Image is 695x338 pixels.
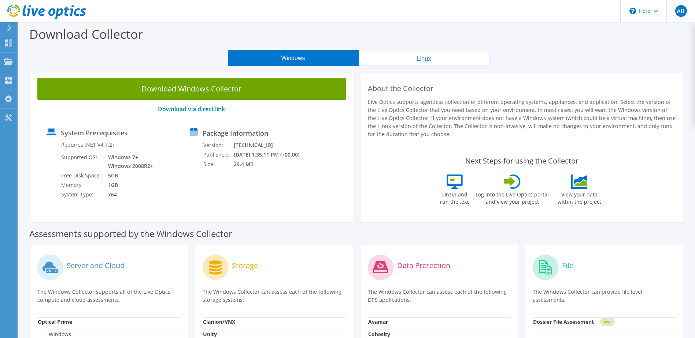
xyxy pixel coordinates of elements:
[604,320,611,324] tspan: NEW!
[368,84,676,93] h2: About the Collector
[228,50,359,66] button: Windows
[61,141,115,149] label: Requires .NET V4.7.2+
[61,180,103,190] td: Memory:
[158,105,225,113] a: Download via direct link
[368,318,388,325] strong: Avamar
[61,153,103,171] td: Supported OS:
[233,159,309,169] td: 29.4 MB
[103,153,155,171] td: Windows 7+ Windows 2008R2+
[553,189,606,206] label: View your data within the project
[61,190,103,199] td: System Type:
[103,180,155,190] td: 1GB
[203,129,268,137] label: Package Information
[37,78,346,100] a: Download Windows Collector
[233,150,309,159] td: [DATE] 1:35:11 PM (+00:00)
[203,150,233,159] td: Published:
[533,288,676,304] p: The Windows Collector can provide file level assessments.
[533,318,594,325] strong: Dossier File Assessment
[475,189,549,206] label: Log into the Live Optics portal and view your project
[368,331,390,338] strong: Cohesity
[233,140,309,150] td: [TECHNICAL_ID]
[37,288,181,304] p: The Windows Collector supports all of the Live Optics compute and cloud assessments.
[38,318,72,325] strong: Optical Prime
[397,262,450,269] label: Data Protection
[203,140,233,150] td: Version:
[203,288,346,304] p: The Windows Collector can assess each of the following storage systems.
[203,331,217,338] strong: Unity
[232,262,258,269] label: Storage
[203,159,233,169] td: Size:
[38,331,71,338] label: Windows
[103,190,155,199] td: x64
[61,129,127,136] label: System Prerequisites
[368,288,511,304] p: The Windows Collector can assess each of the following DPS applications.
[203,318,235,325] strong: Clariion/VNX
[29,230,232,237] label: Assessments supported by the Windows Collector
[368,98,676,138] p: Live Optics supports agentless collection of different operating systems, appliances, and applica...
[29,26,143,42] label: Download Collector
[675,5,687,17] span: AB
[61,171,103,180] td: Free Disk Space:
[629,8,636,14] svg: \n
[359,50,489,66] button: Linux
[562,262,573,269] label: File
[67,262,125,269] label: Server and Cloud
[438,189,472,206] label: Unzip and run the .exe
[465,157,578,165] label: Next Steps for using the Collector
[103,171,155,180] td: 5GB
